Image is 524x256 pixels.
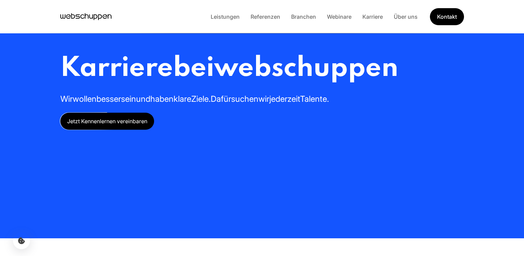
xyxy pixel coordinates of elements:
span: wir [258,94,269,104]
span: und [136,94,150,104]
span: klare [174,94,191,104]
span: jederzeit [269,94,300,104]
span: suchen [231,94,258,104]
span: haben [150,94,174,104]
span: Karriere [60,55,173,82]
span: Talente. [300,94,329,104]
a: Hauptseite besuchen [60,12,111,22]
span: besser [96,94,121,104]
a: Referenzen [245,13,286,20]
span: Dafür [211,94,231,104]
button: Cookie-Einstellungen öffnen [13,232,30,249]
span: bei [173,55,214,82]
span: Wir [60,94,73,104]
span: sein [121,94,136,104]
a: Branchen [286,13,321,20]
a: Jetzt Kennenlernen vereinbaren [60,113,154,130]
span: wollen [73,94,96,104]
a: Webinare [321,13,357,20]
span: webschuppen [214,55,398,82]
a: Leistungen [205,13,245,20]
a: Über uns [388,13,423,20]
span: Ziele. [191,94,211,104]
a: Get Started [430,8,464,25]
a: Karriere [357,13,388,20]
